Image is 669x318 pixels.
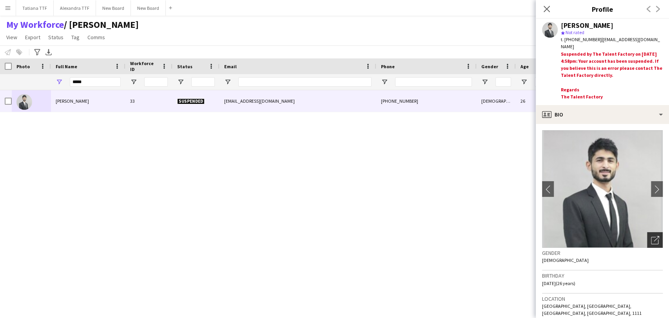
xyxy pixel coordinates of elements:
input: Full Name Filter Input [70,77,121,87]
input: Email Filter Input [238,77,372,87]
h3: Gender [542,249,663,256]
button: New Board [96,0,131,16]
button: Tatiana TTF [16,0,54,16]
div: 26 [516,90,549,112]
img: Nizar Abunassar [16,94,32,110]
span: Email [224,64,237,69]
span: [GEOGRAPHIC_DATA], [GEOGRAPHIC_DATA], [GEOGRAPHIC_DATA], [GEOGRAPHIC_DATA], 1111 [542,303,642,316]
img: Crew avatar or photo [542,130,663,248]
h3: Profile [536,4,669,14]
span: [DEMOGRAPHIC_DATA] [542,257,589,263]
span: View [6,34,17,41]
div: [PERSON_NAME] [561,22,613,29]
app-action-btn: Export XLSX [44,47,53,57]
span: [PERSON_NAME] [56,98,89,104]
button: Open Filter Menu [520,78,528,85]
span: Export [25,34,40,41]
span: Suspended [177,98,205,104]
span: Gender [481,64,498,69]
a: Export [22,32,44,42]
button: Open Filter Menu [56,78,63,85]
span: Not rated [566,29,584,35]
a: Comms [84,32,108,42]
input: Status Filter Input [191,77,215,87]
div: Bio [536,105,669,124]
h3: Location [542,295,663,302]
input: Age Filter Input [535,77,544,87]
a: View [3,32,20,42]
div: [EMAIL_ADDRESS][DOMAIN_NAME] [219,90,376,112]
a: My Workforce [6,19,64,31]
span: Full Name [56,64,77,69]
span: Age [520,64,529,69]
button: Open Filter Menu [177,78,184,85]
input: Phone Filter Input [395,77,472,87]
app-action-btn: Advanced filters [33,47,42,57]
span: | [EMAIL_ADDRESS][DOMAIN_NAME] [561,36,660,49]
div: 33 [125,90,172,112]
span: Tag [71,34,80,41]
button: Open Filter Menu [481,78,488,85]
span: Status [48,34,63,41]
span: Phone [381,64,395,69]
h3: Birthday [542,272,663,279]
a: Tag [68,32,83,42]
span: Status [177,64,192,69]
span: Comms [87,34,105,41]
span: Photo [16,64,30,69]
button: New Board [131,0,166,16]
div: Open photos pop-in [647,232,663,248]
span: t. [PHONE_NUMBER] [561,36,602,42]
div: Suspended by The Talent Factory on [DATE] 4:58pm: Your account has been suspended. If you believe... [561,51,663,102]
button: Open Filter Menu [381,78,388,85]
span: [DATE] (26 years) [542,280,575,286]
span: Workforce ID [130,60,158,72]
button: Alexandra TTF [54,0,96,16]
div: [PHONE_NUMBER] [376,90,477,112]
button: Open Filter Menu [130,78,137,85]
input: Gender Filter Input [495,77,511,87]
div: [DEMOGRAPHIC_DATA] [477,90,516,112]
button: Open Filter Menu [224,78,231,85]
span: TATIANA [64,19,139,31]
input: Workforce ID Filter Input [144,77,168,87]
a: Status [45,32,67,42]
